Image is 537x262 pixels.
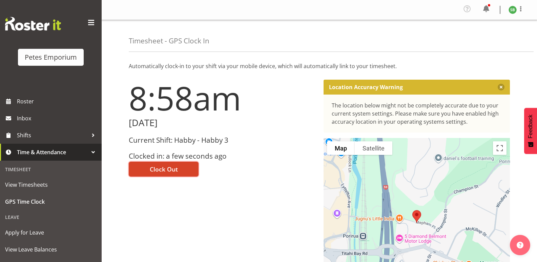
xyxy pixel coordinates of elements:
[25,52,77,62] div: Petes Emporium
[5,197,97,207] span: GPS Time Clock
[509,6,517,14] img: stephanie-burden9828.jpg
[129,136,315,144] h3: Current Shift: Habby - Habby 3
[2,162,100,176] div: Timesheet
[5,180,97,190] span: View Timesheets
[5,227,97,238] span: Apply for Leave
[2,224,100,241] a: Apply for Leave
[17,113,98,123] span: Inbox
[524,108,537,154] button: Feedback - Show survey
[17,96,98,106] span: Roster
[2,210,100,224] div: Leave
[17,130,88,140] span: Shifts
[528,115,534,138] span: Feedback
[498,84,504,90] button: Close message
[5,244,97,255] span: View Leave Balances
[2,176,100,193] a: View Timesheets
[17,147,88,157] span: Time & Attendance
[493,141,507,155] button: Toggle fullscreen view
[2,241,100,258] a: View Leave Balances
[329,84,403,90] p: Location Accuracy Warning
[129,37,209,45] h4: Timesheet - GPS Clock In
[129,62,510,70] p: Automatically clock-in to your shift via your mobile device, which will automatically link to you...
[129,118,315,128] h2: [DATE]
[327,141,355,155] button: Show street map
[2,193,100,210] a: GPS Time Clock
[332,101,502,126] div: The location below might not be completely accurate due to your current system settings. Please m...
[150,165,178,174] span: Clock Out
[129,152,315,160] h3: Clocked in: a few seconds ago
[5,17,61,31] img: Rosterit website logo
[517,242,523,248] img: help-xxl-2.png
[129,162,199,177] button: Clock Out
[355,141,392,155] button: Show satellite imagery
[129,80,315,116] h1: 8:58am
